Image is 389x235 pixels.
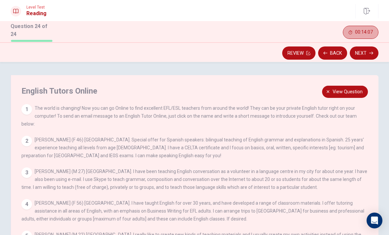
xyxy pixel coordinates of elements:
div: 4 [21,199,32,210]
button: Back [318,46,347,60]
span: [PERSON_NAME] (F 56) [GEOGRAPHIC_DATA]. I have taught English for over 30 years, and have develop... [21,200,364,221]
div: 3 [21,167,32,178]
span: 00:14:07 [355,30,373,35]
span: The world is changing! Now you can go Online to find excellent EFL/ESL teachers from around the w... [21,105,357,127]
button: View question [322,86,368,98]
button: 00:14:07 [343,26,378,39]
button: Review [282,46,315,60]
div: 2 [21,136,32,146]
div: Open Intercom Messenger [367,213,382,228]
div: 1 [21,104,32,115]
span: View question [333,88,363,96]
span: [PERSON_NAME] (F 46) [GEOGRAPHIC_DATA]. Special offer for Spanish speakers: bilingual teaching of... [21,137,364,158]
h1: Reading [26,10,46,17]
h1: Question 24 of 24 [11,22,53,38]
span: [PERSON_NAME] (M 27) [GEOGRAPHIC_DATA]. I have been teaching English conversation as a volunteer ... [21,169,367,190]
span: Level Test [26,5,46,10]
h4: English Tutors Online [21,86,366,96]
button: Next [350,46,378,60]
